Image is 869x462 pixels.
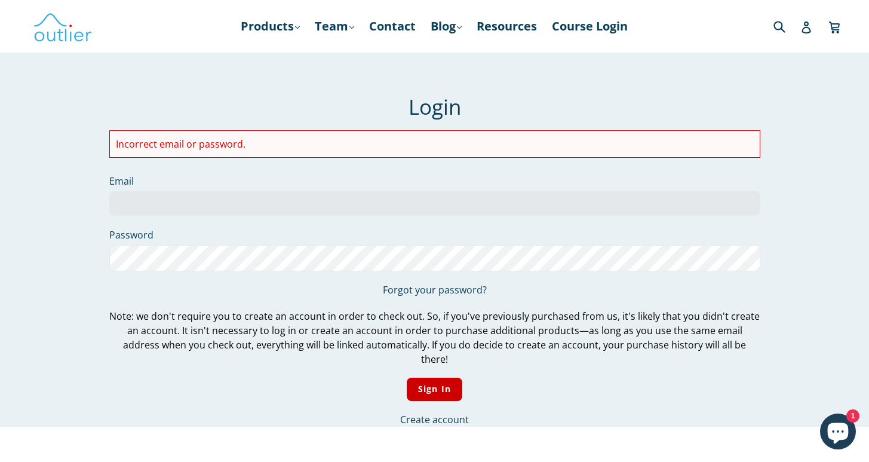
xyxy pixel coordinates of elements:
[235,16,306,37] a: Products
[109,309,760,366] p: Note: we don't require you to create an account in order to check out. So, if you've previously p...
[407,378,462,401] input: Sign In
[309,16,360,37] a: Team
[471,16,543,37] a: Resources
[109,174,760,188] label: Email
[383,283,487,296] a: Forgot your password?
[116,137,754,151] li: Incorrect email or password.
[109,94,760,120] h1: Login
[816,414,859,452] inbox-online-store-chat: Shopify online store chat
[425,16,468,37] a: Blog
[363,16,422,37] a: Contact
[400,413,469,426] a: Create account
[33,9,93,44] img: Outlier Linguistics
[770,14,803,38] input: Search
[109,228,760,242] label: Password
[546,16,634,37] a: Course Login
